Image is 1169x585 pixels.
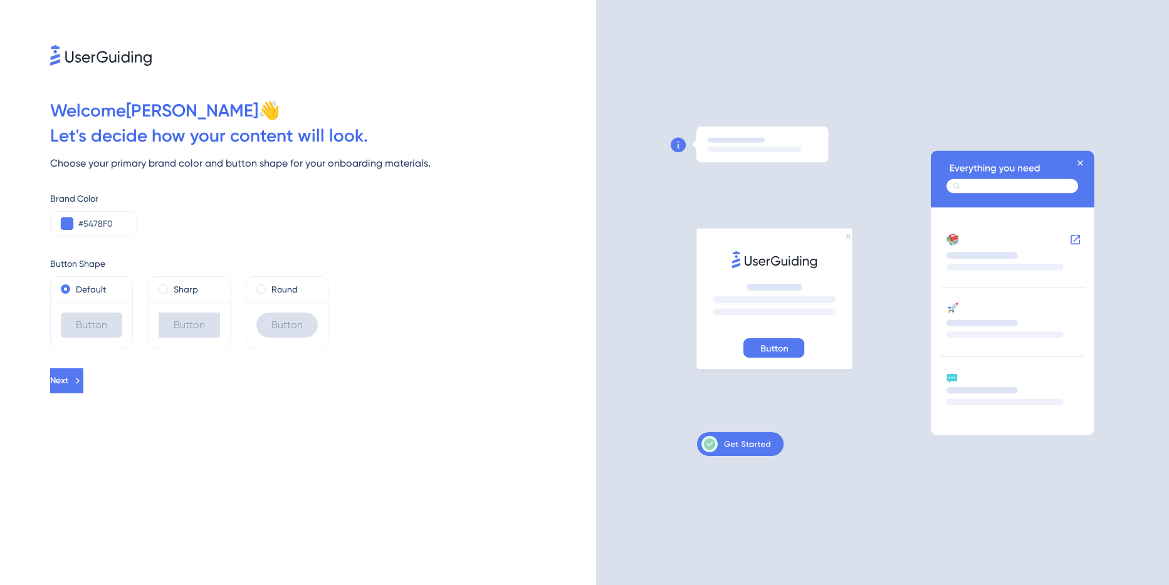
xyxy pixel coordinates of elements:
div: Welcome [PERSON_NAME] 👋 [50,98,596,123]
div: Button Shape [50,256,596,271]
div: Button [256,313,318,338]
div: Button [61,313,122,338]
div: Brand Color [50,191,596,206]
button: Next [50,368,83,393]
div: Let ' s decide how your content will look. [50,123,596,148]
label: Sharp [174,282,198,297]
label: Default [76,282,106,297]
span: Next [50,373,68,388]
div: Choose your primary brand color and button shape for your onboarding materials. [50,156,596,171]
label: Round [271,282,298,297]
div: Button [159,313,220,338]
